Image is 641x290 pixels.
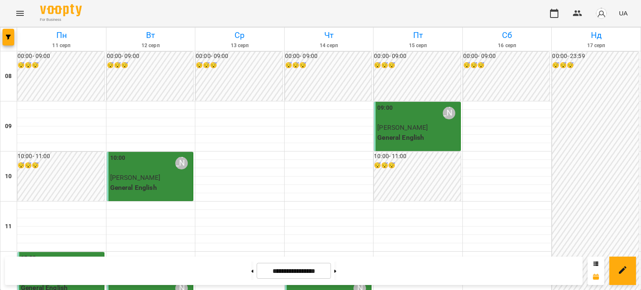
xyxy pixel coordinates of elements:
h6: 09 [5,122,12,131]
h6: 00:00 - 09:00 [374,52,461,61]
h6: 08 [5,72,12,81]
h6: 00:00 - 23:59 [552,52,639,61]
img: Voopty Logo [40,4,82,16]
h6: 00:00 - 09:00 [18,52,104,61]
h6: 00:00 - 09:00 [285,52,372,61]
h6: Нд [553,29,639,42]
h6: 😴😴😴 [463,61,550,70]
span: For Business [40,17,82,23]
h6: 😴😴😴 [18,161,104,170]
label: 09:00 [377,103,393,113]
h6: Сб [464,29,550,42]
button: UA [616,5,631,21]
p: General English [110,183,192,193]
h6: Ср [197,29,283,42]
img: avatar_s.png [596,8,607,19]
h6: 10:00 - 11:00 [374,152,461,161]
button: Menu [10,3,30,23]
h6: 😴😴😴 [552,61,639,70]
h6: Чт [286,29,372,42]
h6: 11 серп [18,42,105,50]
h6: 12 серп [108,42,194,50]
h6: 10 [5,172,12,181]
h6: 16 серп [464,42,550,50]
h6: Пт [375,29,461,42]
div: Підвишинська Валерія [175,157,188,169]
h6: Вт [108,29,194,42]
span: UA [619,9,628,18]
h6: 00:00 - 09:00 [196,52,283,61]
h6: 😴😴😴 [374,61,461,70]
div: Підвишинська Валерія [443,107,455,119]
h6: 11 [5,222,12,231]
h6: 10:00 - 11:00 [18,152,104,161]
h6: Пн [18,29,105,42]
h6: 15 серп [375,42,461,50]
h6: 00:00 - 09:00 [463,52,550,61]
span: [PERSON_NAME] [377,124,428,131]
h6: 😴😴😴 [18,61,104,70]
p: General English [377,133,459,143]
h6: 14 серп [286,42,372,50]
h6: 17 серп [553,42,639,50]
span: [PERSON_NAME] [110,174,161,182]
h6: 😴😴😴 [285,61,372,70]
h6: 😴😴😴 [374,161,461,170]
label: 10:00 [110,154,126,163]
h6: 😴😴😴 [196,61,283,70]
h6: 13 серп [197,42,283,50]
h6: 00:00 - 09:00 [107,52,194,61]
h6: 😴😴😴 [107,61,194,70]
